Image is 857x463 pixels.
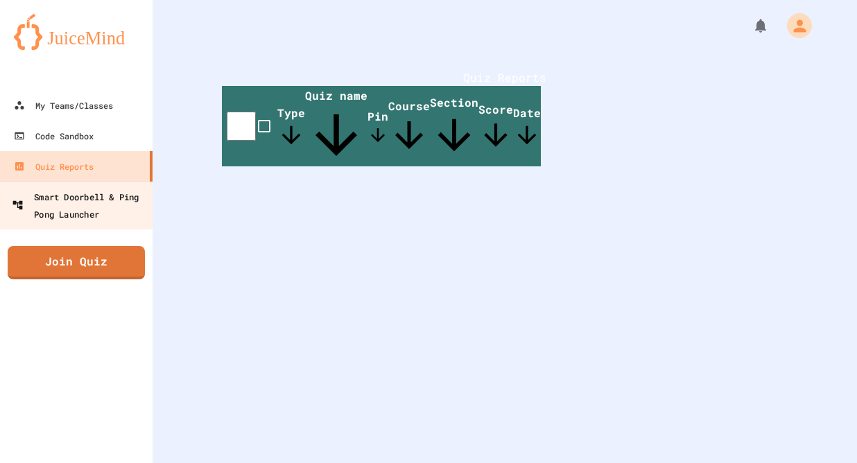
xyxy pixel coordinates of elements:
h1: Quiz Reports [222,69,788,86]
span: Type [277,105,305,149]
a: Join Quiz [8,246,145,279]
span: Date [513,105,541,149]
span: Pin [367,109,388,146]
div: My Teams/Classes [14,97,113,114]
div: Smart Doorbell & Ping Pong Launcher [12,188,149,222]
div: My Account [772,10,815,42]
div: Quiz Reports [14,158,94,175]
span: Section [430,95,478,159]
div: Code Sandbox [14,128,94,144]
input: select all desserts [227,112,256,141]
img: logo-orange.svg [14,14,139,50]
span: Course [388,98,430,156]
span: Score [478,102,513,152]
span: Quiz name [305,88,367,166]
